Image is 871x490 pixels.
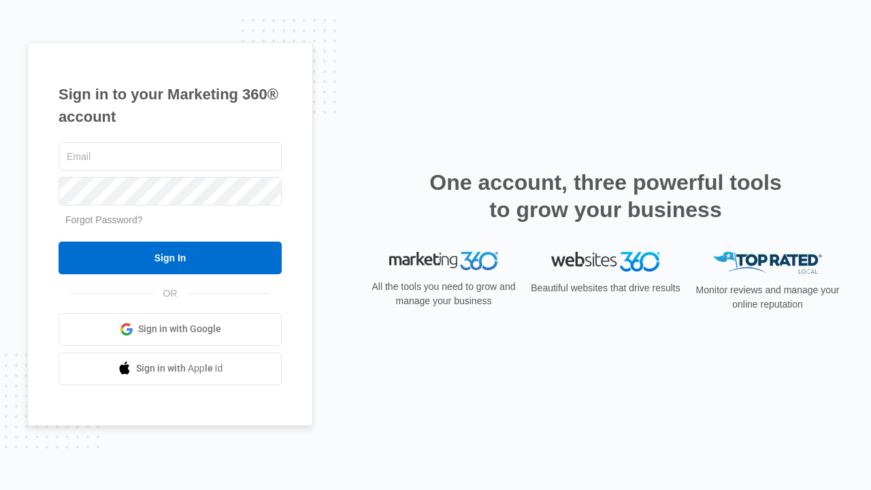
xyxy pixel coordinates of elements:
[136,361,223,376] span: Sign in with Apple Id
[65,214,143,225] a: Forgot Password?
[551,252,660,272] img: Websites 360
[59,83,282,128] h1: Sign in to your Marketing 360® account
[59,242,282,274] input: Sign In
[138,322,221,336] span: Sign in with Google
[367,280,520,308] p: All the tools you need to grow and manage your business
[59,142,282,171] input: Email
[59,313,282,346] a: Sign in with Google
[529,281,682,295] p: Beautiful websites that drive results
[389,252,498,271] img: Marketing 360
[425,169,786,223] h2: One account, three powerful tools to grow your business
[154,287,187,301] span: OR
[713,252,822,274] img: Top Rated Local
[691,283,844,312] p: Monitor reviews and manage your online reputation
[59,353,282,385] a: Sign in with Apple Id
